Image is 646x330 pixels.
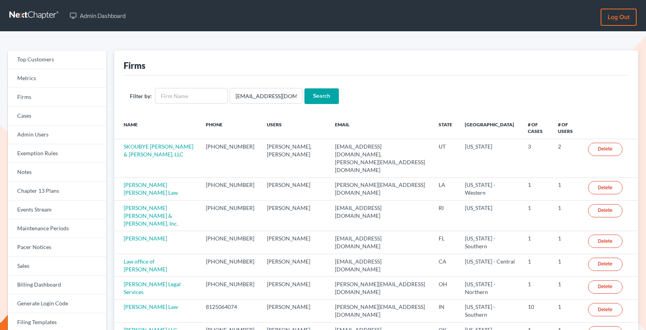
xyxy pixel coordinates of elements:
a: Sales [8,257,106,276]
td: [EMAIL_ADDRESS][DOMAIN_NAME] [329,231,432,254]
a: Notes [8,163,106,182]
td: [US_STATE] [459,201,522,231]
a: Delete [588,143,623,156]
a: Pacer Notices [8,238,106,257]
td: [US_STATE] - Northern [459,277,522,300]
a: Exemption Rules [8,144,106,163]
td: [EMAIL_ADDRESS][DOMAIN_NAME] [329,201,432,231]
a: Log out [601,9,637,26]
td: [PERSON_NAME] [261,178,329,200]
td: 1 [552,277,582,300]
td: 1 [552,231,582,254]
td: [PERSON_NAME] [261,201,329,231]
a: Cases [8,107,106,126]
a: Delete [588,303,623,316]
td: [PERSON_NAME] [261,231,329,254]
a: Firms [8,88,106,107]
td: [PHONE_NUMBER] [200,277,261,300]
a: Metrics [8,69,106,88]
td: [PHONE_NUMBER] [200,231,261,254]
td: 10 [522,300,552,322]
th: Email [329,117,432,139]
td: [US_STATE] [459,139,522,178]
a: Generate Login Code [8,294,106,313]
th: Name [114,117,200,139]
td: RI [432,201,459,231]
td: [PHONE_NUMBER] [200,201,261,231]
th: # of Users [552,117,582,139]
input: Firm Name [155,88,228,104]
input: Search [304,88,339,104]
a: Delete [588,258,623,271]
td: 1 [552,201,582,231]
div: Firms [124,60,146,71]
td: [PHONE_NUMBER] [200,139,261,178]
a: Delete [588,280,623,294]
input: Users [230,88,302,104]
td: IN [432,300,459,322]
td: 3 [522,139,552,178]
a: Chapter 13 Plans [8,182,106,201]
td: [US_STATE] - Southern [459,300,522,322]
td: 1 [552,254,582,276]
td: UT [432,139,459,178]
label: Filter by: [130,92,152,100]
a: Maintenance Periods [8,219,106,238]
a: [PERSON_NAME] [124,235,167,242]
td: 1 [522,178,552,200]
a: Law office of [PERSON_NAME] [124,258,167,273]
td: [PERSON_NAME][EMAIL_ADDRESS][DOMAIN_NAME] [329,277,432,300]
a: Delete [588,204,623,217]
a: [PERSON_NAME] [PERSON_NAME] & [PERSON_NAME], Inc. [124,204,178,227]
th: # of Cases [522,117,552,139]
td: [PERSON_NAME][EMAIL_ADDRESS][DOMAIN_NAME] [329,300,432,322]
td: [PHONE_NUMBER] [200,254,261,276]
td: [PHONE_NUMBER] [200,178,261,200]
a: [PERSON_NAME] Law [124,303,178,310]
td: [EMAIL_ADDRESS][DOMAIN_NAME] [329,254,432,276]
td: FL [432,231,459,254]
td: [US_STATE] - Central [459,254,522,276]
td: [US_STATE] - Western [459,178,522,200]
td: 1 [552,300,582,322]
td: [PERSON_NAME], [PERSON_NAME] [261,139,329,178]
td: [PERSON_NAME][EMAIL_ADDRESS][DOMAIN_NAME] [329,178,432,200]
td: 1 [522,201,552,231]
a: Delete [588,181,623,194]
td: 1 [522,231,552,254]
a: [PERSON_NAME] Legal Services [124,281,181,295]
td: 8125064074 [200,300,261,322]
td: [US_STATE] - Southern [459,231,522,254]
td: 1 [522,254,552,276]
a: Billing Dashboard [8,276,106,294]
td: 1 [552,178,582,200]
th: Phone [200,117,261,139]
td: LA [432,178,459,200]
a: Admin Users [8,126,106,144]
a: Top Customers [8,50,106,69]
td: 1 [522,277,552,300]
td: [PERSON_NAME] [261,277,329,300]
a: SKOUBYE [PERSON_NAME] & [PERSON_NAME], LLC [124,143,193,158]
td: [EMAIL_ADDRESS][DOMAIN_NAME], [PERSON_NAME][EMAIL_ADDRESS][DOMAIN_NAME] [329,139,432,178]
th: Users [261,117,329,139]
th: State [432,117,459,139]
a: [PERSON_NAME] [PERSON_NAME] Law [124,181,178,196]
a: Admin Dashboard [66,9,130,23]
th: [GEOGRAPHIC_DATA] [459,117,522,139]
a: Delete [588,235,623,248]
td: OH [432,277,459,300]
td: [PERSON_NAME] [261,254,329,276]
td: CA [432,254,459,276]
td: [PERSON_NAME] [261,300,329,322]
td: 2 [552,139,582,178]
a: Events Stream [8,201,106,219]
